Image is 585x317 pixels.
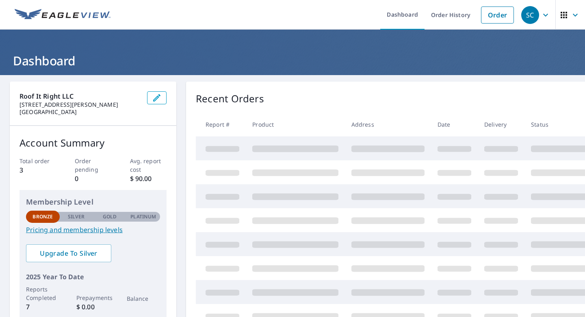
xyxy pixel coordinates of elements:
th: Product [246,112,345,136]
a: Upgrade To Silver [26,244,111,262]
p: Balance [127,294,160,303]
p: 2025 Year To Date [26,272,160,282]
p: Reports Completed [26,285,60,302]
p: Avg. report cost [130,157,167,174]
th: Address [345,112,431,136]
p: Recent Orders [196,91,264,106]
p: Roof It Right LLC [19,91,141,101]
p: [GEOGRAPHIC_DATA] [19,108,141,116]
div: SC [521,6,539,24]
span: Upgrade To Silver [32,249,105,258]
img: EV Logo [15,9,110,21]
h1: Dashboard [10,52,575,69]
p: 7 [26,302,60,312]
p: Gold [103,213,117,220]
p: $ 90.00 [130,174,167,183]
p: Total order [19,157,56,165]
th: Delivery [478,112,524,136]
p: Account Summary [19,136,167,150]
p: Membership Level [26,196,160,207]
p: Silver [68,213,85,220]
a: Pricing and membership levels [26,225,160,235]
p: Prepayments [76,293,110,302]
a: Order [481,6,514,24]
p: 3 [19,165,56,175]
th: Date [431,112,478,136]
p: Platinum [130,213,156,220]
p: [STREET_ADDRESS][PERSON_NAME] [19,101,141,108]
p: $ 0.00 [76,302,110,312]
th: Report # [196,112,246,136]
p: Order pending [75,157,112,174]
p: 0 [75,174,112,183]
p: Bronze [32,213,53,220]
